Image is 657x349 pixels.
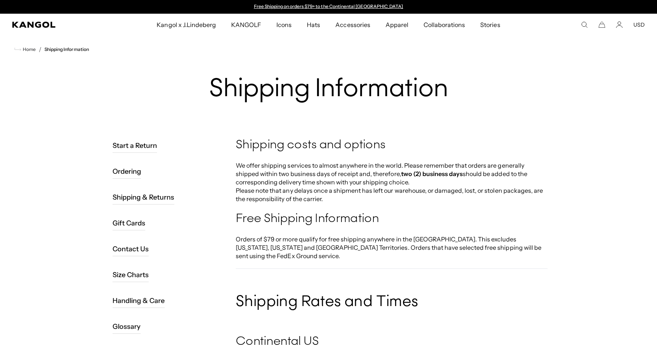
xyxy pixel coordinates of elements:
[224,14,269,36] a: KANGOLF
[236,235,547,260] p: Orders of $79 or more qualify for free shipping anywhere in the [GEOGRAPHIC_DATA]. This excludes ...
[231,14,261,36] span: KANGOLF
[12,22,103,28] a: Kangol
[633,21,645,28] button: USD
[21,47,36,52] span: Home
[616,21,623,28] a: Account
[113,319,141,334] a: Glossary
[424,14,465,36] span: Collaborations
[386,14,408,36] span: Apparel
[299,14,328,36] a: Hats
[36,45,41,54] li: /
[236,211,547,227] h4: Free Shipping Information
[378,14,416,36] a: Apparel
[250,4,407,10] div: 1 of 2
[113,190,175,205] a: Shipping & Returns
[113,268,149,282] a: Size Charts
[14,46,36,53] a: Home
[250,4,407,10] div: Announcement
[236,161,547,203] p: We offer shipping services to almost anywhere in the world. Please remember that orders are gener...
[416,14,473,36] a: Collaborations
[236,138,547,153] h4: Shipping costs and options
[236,294,547,311] h3: Shipping Rates and Times
[113,293,165,308] a: Handling & Care
[254,3,403,9] a: Free Shipping on orders $79+ to the Continental [GEOGRAPHIC_DATA]
[581,21,588,28] summary: Search here
[276,14,292,36] span: Icons
[307,14,320,36] span: Hats
[250,4,407,10] slideshow-component: Announcement bar
[328,14,378,36] a: Accessories
[44,47,89,52] a: Shipping Information
[113,242,149,256] a: Contact Us
[269,14,299,36] a: Icons
[401,170,463,178] strong: two (2) business days
[335,14,370,36] span: Accessories
[109,75,547,104] h1: Shipping Information
[113,216,145,230] a: Gift Cards
[157,14,216,36] span: Kangol x J.Lindeberg
[113,138,157,153] a: Start a Return
[473,14,508,36] a: Stories
[113,164,141,179] a: Ordering
[149,14,224,36] a: Kangol x J.Lindeberg
[598,21,605,28] button: Cart
[480,14,500,36] span: Stories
